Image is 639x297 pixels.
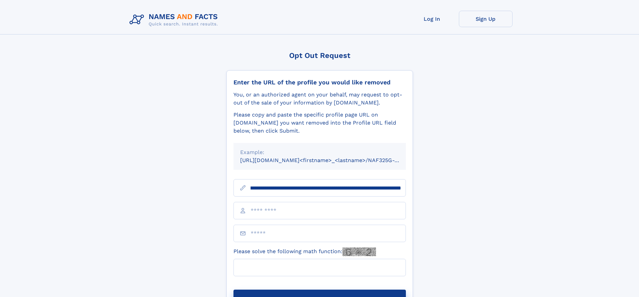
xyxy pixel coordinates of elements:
[226,51,413,60] div: Opt Out Request
[127,11,223,29] img: Logo Names and Facts
[405,11,459,27] a: Log In
[233,91,406,107] div: You, or an authorized agent on your behalf, may request to opt-out of the sale of your informatio...
[233,247,376,256] label: Please solve the following math function:
[233,111,406,135] div: Please copy and paste the specific profile page URL on [DOMAIN_NAME] you want removed into the Pr...
[240,157,419,163] small: [URL][DOMAIN_NAME]<firstname>_<lastname>/NAF325G-xxxxxxxx
[459,11,513,27] a: Sign Up
[233,79,406,86] div: Enter the URL of the profile you would like removed
[240,148,399,156] div: Example:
